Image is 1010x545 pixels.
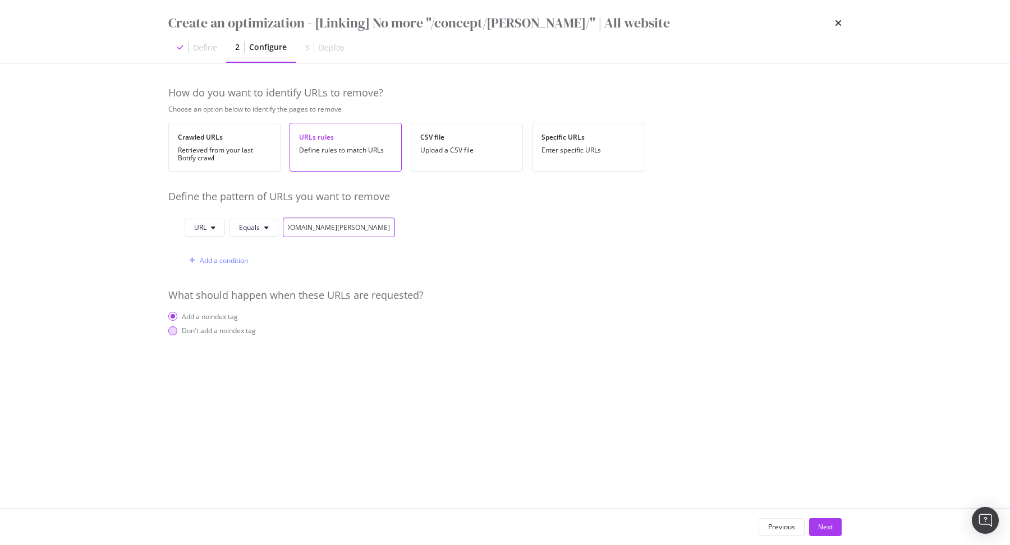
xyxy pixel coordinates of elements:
div: URLs rules [299,132,392,142]
div: Configure [249,41,287,53]
div: Specific URLs [541,132,635,142]
div: Add a noindex tag [168,312,842,321]
div: Add a condition [200,256,248,265]
div: Enter specific URLs [541,146,635,154]
div: Don't add a noindex tag [168,326,842,335]
button: Previous [759,518,805,536]
div: CSV file [420,132,513,142]
div: 3 [305,42,309,53]
span: Equals [239,223,260,232]
div: Define [193,42,217,53]
div: What should happen when these URLs are requested? [168,288,842,303]
div: Open Intercom Messenger [972,507,999,534]
div: Define rules to match URLs [299,146,392,154]
button: Add a condition [185,252,248,270]
div: times [835,13,842,33]
button: Next [809,518,842,536]
div: Previous [768,522,795,532]
div: Retrieved from your last Botify crawl [178,146,271,162]
div: How do you want to identify URLs to remove? [168,86,842,100]
div: Don't add a noindex tag [182,326,256,335]
div: 2 [235,41,240,53]
button: URL [185,219,225,237]
div: Define the pattern of URLs you want to remove [168,190,402,204]
div: Crawled URLs [178,132,271,142]
div: Deploy [319,42,345,53]
div: Choose an option below to identify the pages to remove [168,105,842,114]
div: Add a noindex tag [182,312,238,321]
span: URL [194,223,206,232]
div: Upload a CSV file [420,146,513,154]
button: Equals [229,219,278,237]
div: Create an optimization - [Linking] No more "/concept/[PERSON_NAME]/" | All website [168,13,670,33]
div: Next [818,522,833,532]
